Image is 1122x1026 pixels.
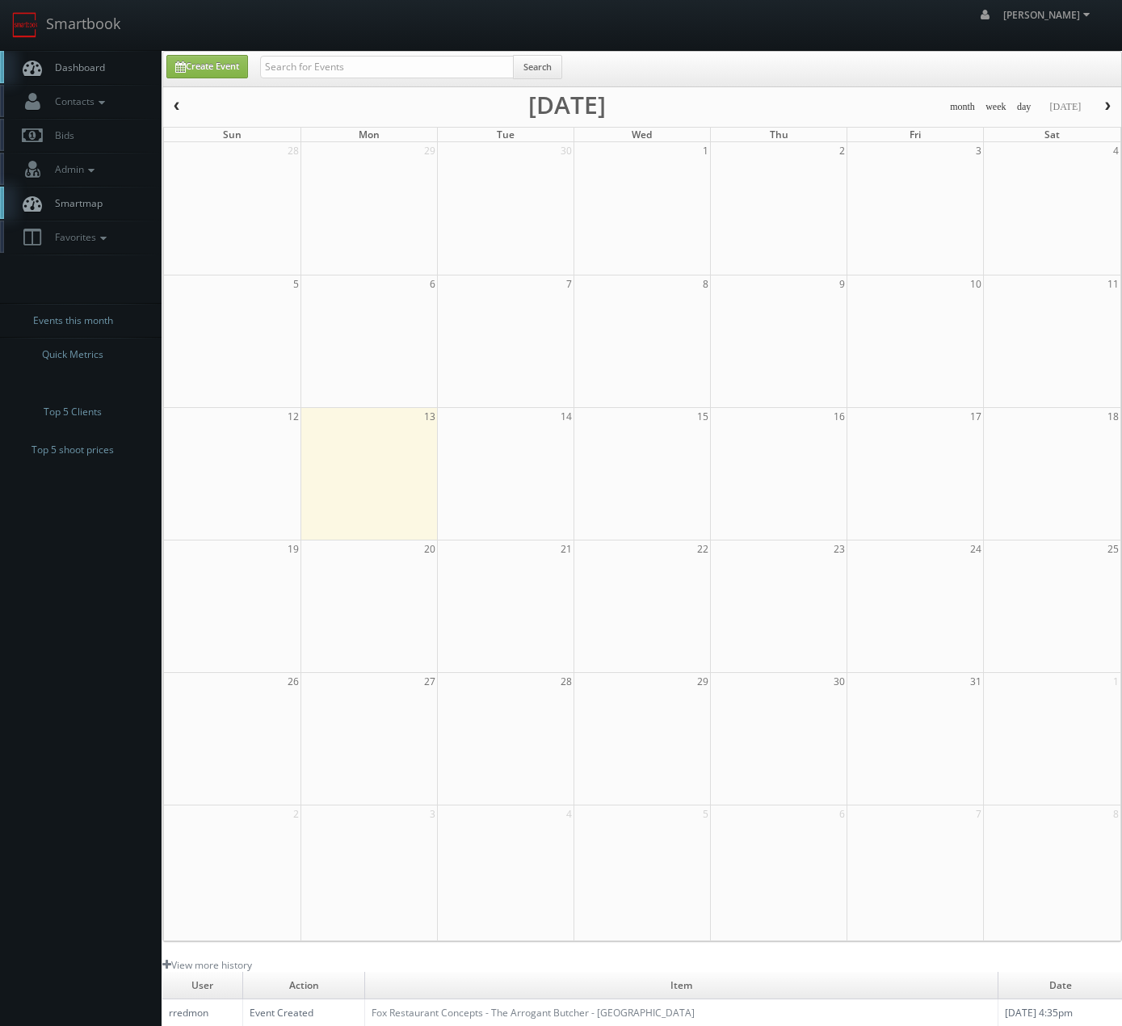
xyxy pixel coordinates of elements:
[838,805,847,822] span: 6
[701,805,710,822] span: 5
[372,1006,695,1020] a: Fox Restaurant Concepts - The Arrogant Butcher - [GEOGRAPHIC_DATA]
[701,142,710,159] span: 1
[559,540,574,557] span: 21
[969,673,983,690] span: 31
[243,972,365,999] td: Action
[428,805,437,822] span: 3
[1111,673,1120,690] span: 1
[974,142,983,159] span: 3
[528,97,606,113] h2: [DATE]
[292,805,300,822] span: 2
[286,142,300,159] span: 28
[695,673,710,690] span: 29
[969,275,983,292] span: 10
[838,275,847,292] span: 9
[12,12,38,38] img: smartbook-logo.png
[770,128,788,141] span: Thu
[838,142,847,159] span: 2
[166,55,248,78] a: Create Event
[559,673,574,690] span: 28
[559,408,574,425] span: 14
[47,162,99,176] span: Admin
[1011,97,1037,117] button: day
[162,972,243,999] td: User
[969,540,983,557] span: 24
[47,196,103,210] span: Smartmap
[1044,97,1086,117] button: [DATE]
[497,128,515,141] span: Tue
[286,408,300,425] span: 12
[565,805,574,822] span: 4
[260,56,514,78] input: Search for Events
[998,972,1122,999] td: Date
[47,61,105,74] span: Dashboard
[1106,275,1120,292] span: 11
[422,142,437,159] span: 29
[365,972,998,999] td: Item
[1003,8,1095,22] span: [PERSON_NAME]
[359,128,380,141] span: Mon
[832,408,847,425] span: 16
[695,540,710,557] span: 22
[47,95,109,108] span: Contacts
[832,673,847,690] span: 30
[428,275,437,292] span: 6
[1044,128,1060,141] span: Sat
[47,230,111,244] span: Favorites
[1106,540,1120,557] span: 25
[286,673,300,690] span: 26
[1111,142,1120,159] span: 4
[980,97,1012,117] button: week
[1111,805,1120,822] span: 8
[701,275,710,292] span: 8
[286,540,300,557] span: 19
[42,347,103,363] span: Quick Metrics
[632,128,652,141] span: Wed
[559,142,574,159] span: 30
[944,97,981,117] button: month
[422,673,437,690] span: 27
[223,128,242,141] span: Sun
[832,540,847,557] span: 23
[565,275,574,292] span: 7
[44,404,102,420] span: Top 5 Clients
[513,55,562,79] button: Search
[910,128,921,141] span: Fri
[162,958,252,972] a: View more history
[974,805,983,822] span: 7
[292,275,300,292] span: 5
[1106,408,1120,425] span: 18
[969,408,983,425] span: 17
[422,408,437,425] span: 13
[33,313,113,329] span: Events this month
[422,540,437,557] span: 20
[32,442,114,458] span: Top 5 shoot prices
[695,408,710,425] span: 15
[47,128,74,142] span: Bids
